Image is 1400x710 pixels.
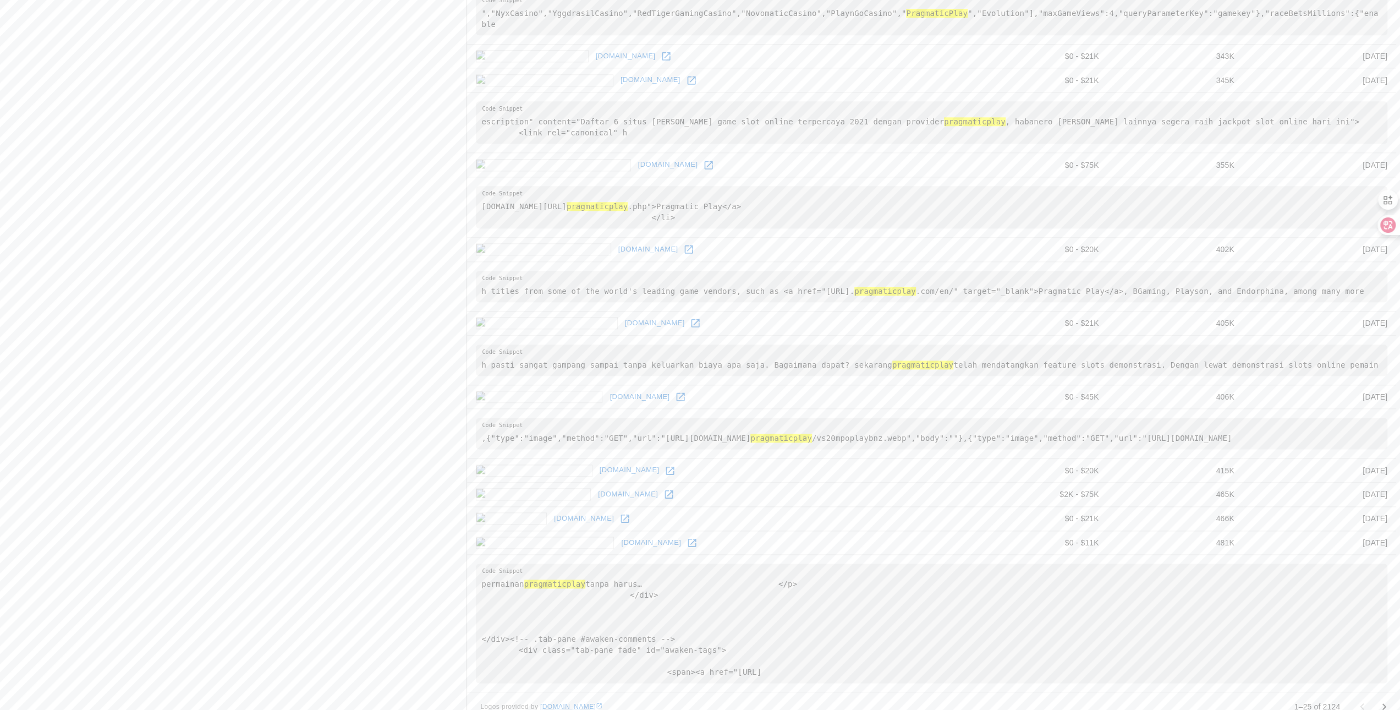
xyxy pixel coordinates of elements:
[1108,506,1243,531] td: 466K
[1108,153,1243,177] td: 355K
[524,580,586,588] hl: pragmaticplay
[1243,385,1396,409] td: [DATE]
[944,117,1006,126] hl: pragmaticplay
[616,241,681,258] a: [DOMAIN_NAME]
[750,434,812,443] hl: pragmaticplay
[1108,458,1243,483] td: 415K
[965,483,1108,507] td: $2K - $75K
[618,72,683,89] a: [DOMAIN_NAME]
[476,317,617,329] img: parlourhomeblog.com icon
[1108,238,1243,262] td: 402K
[1108,44,1243,68] td: 343K
[892,361,954,369] hl: pragmaticplay
[965,153,1108,177] td: $0 - $75K
[567,202,628,211] hl: pragmaticplay
[476,243,611,255] img: occupywallstreet.net icon
[618,534,684,551] a: [DOMAIN_NAME]
[680,241,697,258] a: Open occupywallstreet.net in new window
[476,159,630,171] img: onlinecasinoreports.com icon
[476,74,613,86] img: portugalmundial.com icon
[1108,385,1243,409] td: 406K
[1108,531,1243,555] td: 481K
[1243,238,1396,262] td: [DATE]
[476,488,591,500] img: partycasino.com icon
[476,345,1387,376] pre: h pasti sangat gampang sampai tanpa keluarkan biaya apa saja. Bagaimana dapat? sekarang telah men...
[700,157,717,173] a: Open onlinecasinoreports.com in new window
[854,287,916,296] hl: pragmaticplay
[965,385,1108,409] td: $0 - $45K
[476,186,1387,228] pre: [DOMAIN_NAME][URL] .php">Pragmatic Play</a> </li>
[662,462,678,479] a: Open indiabizclub.com in new window
[476,512,547,525] img: ptpi.org icon
[1108,483,1243,507] td: 465K
[1243,458,1396,483] td: [DATE]
[965,44,1108,68] td: $0 - $21K
[476,101,1387,144] pre: escription" content="Daftar 6 situs [PERSON_NAME] game slot online terpercaya 2021 dengan provide...
[684,534,700,551] a: Open thepoliticalguide.com in new window
[1108,311,1243,335] td: 405K
[965,531,1108,555] td: $0 - $11K
[658,48,674,64] a: Open listsoplenty.com in new window
[1243,506,1396,531] td: [DATE]
[672,389,689,405] a: Open minosadesign.com in new window
[593,48,658,65] a: [DOMAIN_NAME]
[1108,68,1243,92] td: 345K
[617,510,633,527] a: Open ptpi.org in new window
[687,315,704,331] a: Open parlourhomeblog.com in new window
[1243,483,1396,507] td: [DATE]
[1243,68,1396,92] td: [DATE]
[597,462,662,479] a: [DOMAIN_NAME]
[683,72,700,89] a: Open portugalmundial.com in new window
[965,68,1108,92] td: $0 - $21K
[551,510,617,527] a: [DOMAIN_NAME]
[965,506,1108,531] td: $0 - $21K
[965,311,1108,335] td: $0 - $21K
[476,465,592,477] img: indiabizclub.com icon
[476,391,602,403] img: minosadesign.com icon
[965,458,1108,483] td: $0 - $20K
[607,389,672,406] a: [DOMAIN_NAME]
[622,315,688,332] a: [DOMAIN_NAME]
[661,486,677,503] a: Open partycasino.com in new window
[906,9,968,18] hl: PragmaticPlay
[476,537,614,549] img: thepoliticalguide.com icon
[635,156,701,173] a: [DOMAIN_NAME]
[1243,44,1396,68] td: [DATE]
[476,50,588,62] img: listsoplenty.com icon
[965,238,1108,262] td: $0 - $20K
[1243,153,1396,177] td: [DATE]
[1243,531,1396,555] td: [DATE]
[1243,311,1396,335] td: [DATE]
[476,564,1387,683] pre: permainan tanpa harus… </p> </div> </div><!-- .tab-pane #awaken-comments --> <div class="tab-pane...
[476,271,1387,302] pre: h titles from some of the world's leading game vendors, such as <a href="[URL]. .com/en/" target=...
[476,418,1387,449] pre: ,{"type":"image","method":"GET","url":"[URL][DOMAIN_NAME] /vs20mpoplaybnz.webp","body":""},{"type...
[595,486,661,503] a: [DOMAIN_NAME]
